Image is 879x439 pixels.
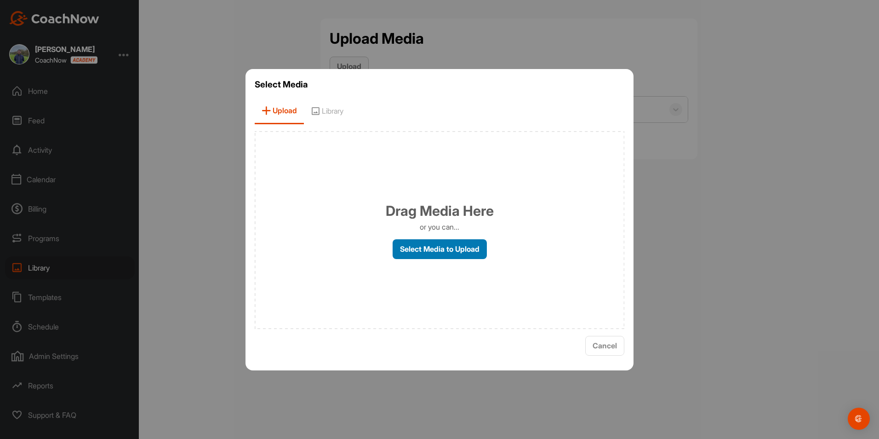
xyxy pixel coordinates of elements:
div: Open Intercom Messenger [848,408,870,430]
button: Cancel [585,336,624,356]
h3: Select Media [255,78,624,91]
span: Cancel [593,341,617,350]
p: or you can... [420,221,459,232]
label: Select Media to Upload [393,239,487,259]
span: Library [304,98,350,124]
span: Upload [255,98,304,124]
h1: Drag Media Here [386,201,494,221]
